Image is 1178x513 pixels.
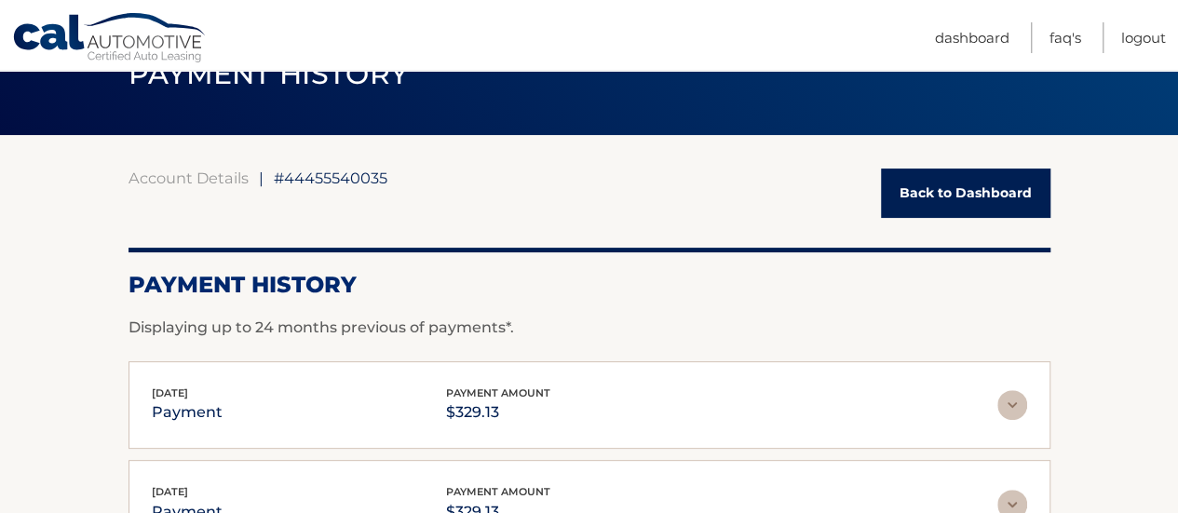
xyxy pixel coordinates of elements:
p: $329.13 [446,399,550,425]
img: accordion-rest.svg [997,390,1027,420]
span: PAYMENT HISTORY [129,57,409,91]
span: | [259,169,264,187]
h2: Payment History [129,271,1050,299]
span: [DATE] [152,485,188,498]
span: payment amount [446,485,550,498]
span: [DATE] [152,386,188,399]
span: #44455540035 [274,169,387,187]
span: payment amount [446,386,550,399]
a: Cal Automotive [12,12,208,66]
a: Account Details [129,169,249,187]
p: payment [152,399,223,425]
a: FAQ's [1049,22,1081,53]
a: Logout [1121,22,1166,53]
a: Dashboard [935,22,1009,53]
a: Back to Dashboard [881,169,1050,218]
p: Displaying up to 24 months previous of payments*. [129,317,1050,339]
